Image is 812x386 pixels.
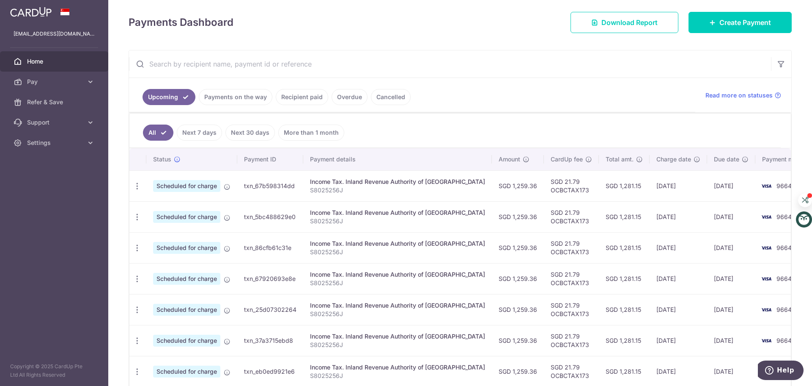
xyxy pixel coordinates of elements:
[143,125,173,141] a: All
[719,17,771,28] span: Create Payment
[776,182,792,189] span: 9664
[599,325,650,356] td: SGD 1,281.15
[758,212,775,222] img: Bank Card
[601,17,658,28] span: Download Report
[650,170,707,201] td: [DATE]
[310,239,485,248] div: Income Tax. Inland Revenue Authority of [GEOGRAPHIC_DATA]
[707,294,755,325] td: [DATE]
[237,263,303,294] td: txn_67920693e8e
[310,217,485,225] p: S8025256J
[237,232,303,263] td: txn_86cfb61c31e
[707,263,755,294] td: [DATE]
[27,139,83,147] span: Settings
[599,294,650,325] td: SGD 1,281.15
[776,275,792,282] span: 9664
[650,325,707,356] td: [DATE]
[27,118,83,127] span: Support
[10,7,52,17] img: CardUp
[27,98,83,106] span: Refer & Save
[129,15,233,30] h4: Payments Dashboard
[650,294,707,325] td: [DATE]
[153,335,220,347] span: Scheduled for charge
[310,208,485,217] div: Income Tax. Inland Revenue Authority of [GEOGRAPHIC_DATA]
[758,274,775,284] img: Bank Card
[758,336,775,346] img: Bank Card
[776,244,792,251] span: 9664
[276,89,328,105] a: Recipient paid
[758,361,804,382] iframe: Opens a widget where you can find more information
[714,155,739,164] span: Due date
[492,294,544,325] td: SGD 1,259.36
[153,211,220,223] span: Scheduled for charge
[129,50,771,78] input: Search by recipient name, payment id or reference
[310,363,485,372] div: Income Tax. Inland Revenue Authority of [GEOGRAPHIC_DATA]
[544,170,599,201] td: SGD 21.79 OCBCTAX173
[650,263,707,294] td: [DATE]
[153,180,220,192] span: Scheduled for charge
[303,148,492,170] th: Payment details
[551,155,583,164] span: CardUp fee
[310,178,485,186] div: Income Tax. Inland Revenue Authority of [GEOGRAPHIC_DATA]
[310,270,485,279] div: Income Tax. Inland Revenue Authority of [GEOGRAPHIC_DATA]
[310,372,485,380] p: S8025256J
[153,242,220,254] span: Scheduled for charge
[153,366,220,378] span: Scheduled for charge
[758,305,775,315] img: Bank Card
[707,201,755,232] td: [DATE]
[153,304,220,316] span: Scheduled for charge
[153,155,171,164] span: Status
[544,232,599,263] td: SGD 21.79 OCBCTAX173
[776,306,792,313] span: 9664
[707,325,755,356] td: [DATE]
[153,273,220,285] span: Scheduled for charge
[599,201,650,232] td: SGD 1,281.15
[599,170,650,201] td: SGD 1,281.15
[310,279,485,287] p: S8025256J
[310,310,485,318] p: S8025256J
[776,213,792,220] span: 9664
[237,201,303,232] td: txn_5bc488629e0
[599,263,650,294] td: SGD 1,281.15
[278,125,344,141] a: More than 1 month
[27,57,83,66] span: Home
[705,91,781,100] a: Read more on statuses
[310,186,485,194] p: S8025256J
[650,201,707,232] td: [DATE]
[310,341,485,349] p: S8025256J
[177,125,222,141] a: Next 7 days
[689,12,792,33] a: Create Payment
[656,155,691,164] span: Charge date
[143,89,195,105] a: Upcoming
[310,301,485,310] div: Income Tax. Inland Revenue Authority of [GEOGRAPHIC_DATA]
[225,125,275,141] a: Next 30 days
[571,12,678,33] a: Download Report
[544,263,599,294] td: SGD 21.79 OCBCTAX173
[650,232,707,263] td: [DATE]
[310,248,485,256] p: S8025256J
[758,181,775,191] img: Bank Card
[371,89,411,105] a: Cancelled
[599,232,650,263] td: SGD 1,281.15
[237,148,303,170] th: Payment ID
[499,155,520,164] span: Amount
[332,89,368,105] a: Overdue
[544,294,599,325] td: SGD 21.79 OCBCTAX173
[492,170,544,201] td: SGD 1,259.36
[544,325,599,356] td: SGD 21.79 OCBCTAX173
[492,325,544,356] td: SGD 1,259.36
[237,325,303,356] td: txn_37a3715ebd8
[237,170,303,201] td: txn_67b598314dd
[14,30,95,38] p: [EMAIL_ADDRESS][DOMAIN_NAME]
[707,232,755,263] td: [DATE]
[199,89,272,105] a: Payments on the way
[707,170,755,201] td: [DATE]
[705,91,773,100] span: Read more on statuses
[310,332,485,341] div: Income Tax. Inland Revenue Authority of [GEOGRAPHIC_DATA]
[492,232,544,263] td: SGD 1,259.36
[544,201,599,232] td: SGD 21.79 OCBCTAX173
[606,155,634,164] span: Total amt.
[758,243,775,253] img: Bank Card
[492,263,544,294] td: SGD 1,259.36
[27,78,83,86] span: Pay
